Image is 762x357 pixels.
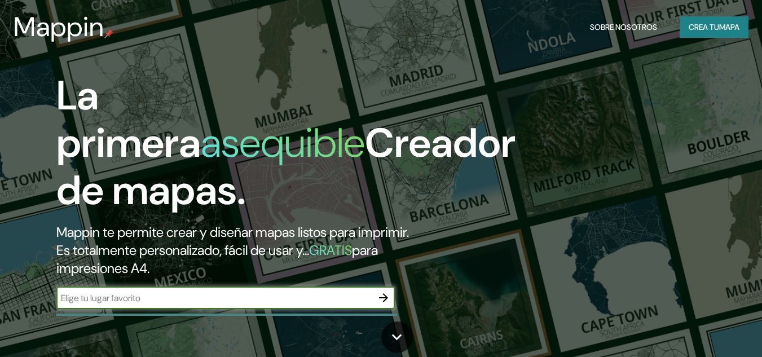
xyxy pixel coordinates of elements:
[56,69,201,169] font: La primera
[201,117,365,169] font: asequible
[56,117,516,217] font: Creador de mapas.
[590,22,657,32] font: Sobre nosotros
[56,223,409,241] font: Mappin te permite crear y diseñar mapas listos para imprimir.
[680,16,748,38] button: Crea tumapa
[719,22,739,32] font: mapa
[309,241,352,259] font: GRATIS
[585,16,662,38] button: Sobre nosotros
[56,241,378,277] font: para impresiones A4.
[14,9,104,45] font: Mappin
[689,22,719,32] font: Crea tu
[56,241,309,259] font: Es totalmente personalizado, fácil de usar y...
[104,29,113,38] img: pin de mapeo
[56,292,372,305] input: Elige tu lugar favorito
